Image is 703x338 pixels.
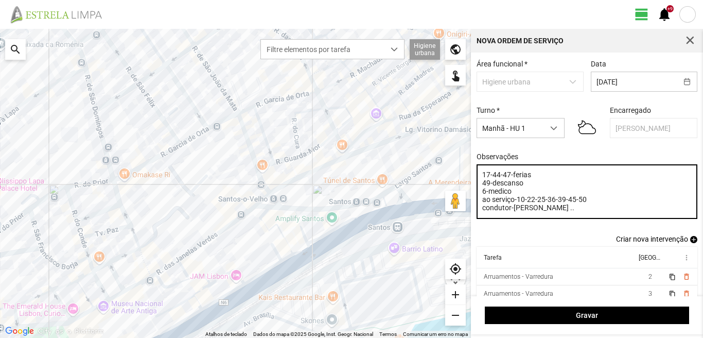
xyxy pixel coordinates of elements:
[591,60,606,68] label: Data
[445,284,466,305] div: add
[638,254,660,261] div: [GEOGRAPHIC_DATA]
[403,331,468,337] a: Comunicar um erro no mapa
[484,273,553,280] div: Arruamentos - Varredura
[384,40,405,59] div: dropdown trigger
[648,290,652,297] span: 3
[616,235,688,243] span: Criar nova intervenção
[669,290,677,298] button: content_copy
[410,39,440,60] div: Higiene urbana
[610,106,651,114] label: Encarregado
[205,331,247,338] button: Atalhos de teclado
[477,106,500,114] label: Turno *
[484,254,502,261] div: Tarefa
[477,153,518,161] label: Observações
[477,37,564,44] div: Nova Ordem de Serviço
[682,253,690,262] span: more_vert
[5,39,26,60] div: search
[261,40,384,59] span: Filtre elementos por tarefa
[253,331,373,337] span: Dados do mapa ©2025 Google, Inst. Geogr. Nacional
[544,119,564,138] div: dropdown trigger
[578,116,596,138] img: 02n.svg
[379,331,397,337] a: Termos (abre num novo separador)
[669,291,675,297] span: content_copy
[634,7,649,22] span: view_day
[682,290,690,298] button: delete_outline
[690,236,697,243] span: add
[445,39,466,60] div: public
[445,65,466,86] div: touch_app
[445,305,466,326] div: remove
[3,325,37,338] a: Abrir esta área no Google Maps (abre uma nova janela)
[485,307,689,324] button: Gravar
[666,5,674,12] div: +9
[445,259,466,279] div: my_location
[484,290,553,297] div: Arruamentos - Varredura
[669,273,677,281] button: content_copy
[669,274,675,280] span: content_copy
[657,7,672,22] span: notifications
[477,119,544,138] span: Manhã - HU 1
[7,5,113,24] img: file
[445,191,466,211] button: Arraste o Pegman para o mapa para abrir o Street View
[648,273,652,280] span: 2
[682,273,690,281] button: delete_outline
[3,325,37,338] img: Google
[477,60,528,68] label: Área funcional *
[490,311,684,319] span: Gravar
